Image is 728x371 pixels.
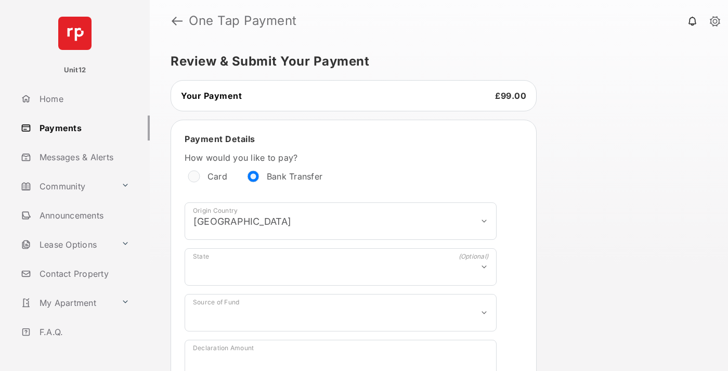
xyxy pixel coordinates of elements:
p: Unit12 [64,65,86,75]
a: F.A.Q. [17,319,150,344]
strong: One Tap Payment [189,15,297,27]
a: Payments [17,116,150,140]
span: £99.00 [495,91,526,101]
a: My Apartment [17,290,117,315]
label: Bank Transfer [267,171,322,182]
a: Messages & Alerts [17,145,150,170]
h5: Review & Submit Your Payment [171,55,699,68]
a: Lease Options [17,232,117,257]
label: Card [207,171,227,182]
span: Payment Details [185,134,255,144]
img: svg+xml;base64,PHN2ZyB4bWxucz0iaHR0cDovL3d3dy53My5vcmcvMjAwMC9zdmciIHdpZHRoPSI2NCIgaGVpZ2h0PSI2NC... [58,17,92,50]
span: Your Payment [181,91,242,101]
label: How would you like to pay? [185,152,497,163]
a: Contact Property [17,261,150,286]
a: Home [17,86,150,111]
a: Announcements [17,203,150,228]
a: Community [17,174,117,199]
